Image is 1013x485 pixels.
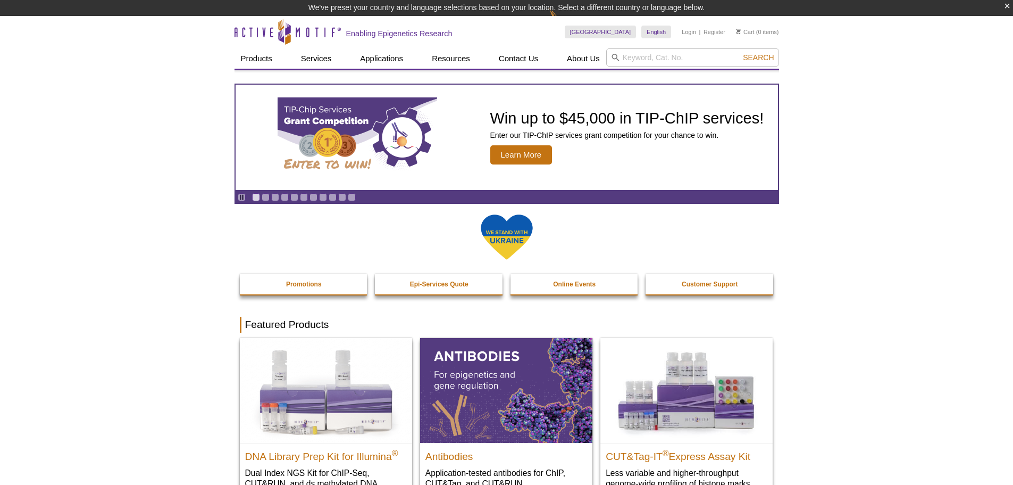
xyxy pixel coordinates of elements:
a: Go to slide 3 [271,193,279,201]
li: | [699,26,701,38]
a: Cart [736,28,755,36]
h2: CUT&Tag-IT Express Assay Kit [606,446,767,462]
a: Go to slide 7 [309,193,317,201]
a: English [641,26,671,38]
strong: Online Events [553,281,596,288]
a: Online Events [510,274,639,294]
a: Services [295,48,338,69]
span: Search [743,53,774,62]
h2: Enabling Epigenetics Research [346,29,453,38]
a: Products [235,48,279,69]
img: Change Here [549,8,577,33]
h2: DNA Library Prep Kit for Illumina [245,446,407,462]
a: Applications [354,48,409,69]
a: About Us [560,48,606,69]
a: Epi-Services Quote [375,274,504,294]
img: DNA Library Prep Kit for Illumina [240,338,412,442]
a: Go to slide 11 [348,193,356,201]
a: Go to slide 9 [329,193,337,201]
img: All Antibodies [420,338,592,442]
li: (0 items) [736,26,779,38]
a: Go to slide 10 [338,193,346,201]
img: Your Cart [736,29,741,34]
a: Go to slide 2 [262,193,270,201]
strong: Customer Support [682,281,738,288]
p: Enter our TIP-ChIP services grant competition for your chance to win. [490,130,764,140]
a: Contact Us [492,48,545,69]
h2: Antibodies [425,446,587,462]
a: TIP-ChIP Services Grant Competition Win up to $45,000 in TIP-ChIP services! Enter our TIP-ChIP se... [236,85,778,190]
img: We Stand With Ukraine [480,213,533,261]
a: Go to slide 8 [319,193,327,201]
a: Go to slide 6 [300,193,308,201]
h2: Featured Products [240,317,774,333]
sup: ® [392,448,398,457]
a: Go to slide 4 [281,193,289,201]
strong: Promotions [286,281,322,288]
input: Keyword, Cat. No. [606,48,779,67]
h2: Win up to $45,000 in TIP-ChIP services! [490,110,764,126]
a: Toggle autoplay [238,193,246,201]
a: Go to slide 1 [252,193,260,201]
a: Go to slide 5 [290,193,298,201]
sup: ® [663,448,669,457]
button: Search [740,53,777,62]
a: Login [682,28,696,36]
strong: Epi-Services Quote [410,281,468,288]
article: TIP-ChIP Services Grant Competition [236,85,778,190]
a: Customer Support [646,274,774,294]
a: Resources [425,48,476,69]
a: [GEOGRAPHIC_DATA] [565,26,637,38]
a: Promotions [240,274,369,294]
span: Learn More [490,145,552,165]
img: CUT&Tag-IT® Express Assay Kit [600,338,773,442]
img: TIP-ChIP Services Grant Competition [278,97,437,177]
a: Register [704,28,725,36]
